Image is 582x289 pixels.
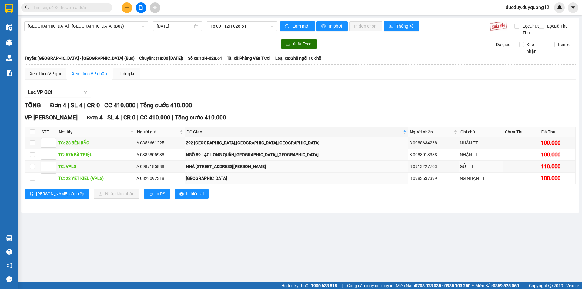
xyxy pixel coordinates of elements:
span: In phơi [329,23,343,29]
input: Tìm tên, số ĐT hoặc mã đơn [33,4,105,11]
span: CR 0 [123,114,135,121]
span: question-circle [6,249,12,255]
span: TỔNG [25,102,41,109]
span: printer [321,24,326,29]
div: A 0356661225 [136,139,184,146]
div: 292 [GEOGRAPHIC_DATA],[GEOGRAPHIC_DATA],[GEOGRAPHIC_DATA] [186,139,407,146]
span: Lọc Chưa Thu [520,23,541,36]
th: Đã Thu [540,127,576,137]
span: Đơn 4 [50,102,66,109]
span: | [137,102,139,109]
span: Tài xế: Phùng Văn Tươi [227,55,271,62]
span: Số xe: 12H-028.61 [188,55,222,62]
button: plus [122,2,132,13]
div: Thống kê [118,70,135,77]
span: | [101,102,103,109]
span: Hỗ trợ kỹ thuật: [281,282,337,289]
span: Lọc VP Gửi [28,89,52,96]
span: Chuyến: (18:00 [DATE]) [139,55,183,62]
div: A 0987185888 [136,163,184,170]
span: Xuất Excel [293,41,312,47]
div: TC: 28 BẾN BẮC [58,139,134,146]
button: downloadXuất Excel [281,39,317,49]
input: 12/09/2025 [157,23,193,29]
span: CC 410.000 [104,102,135,109]
img: logo-vxr [5,4,13,13]
div: NHÀ [STREET_ADDRESS][PERSON_NAME] [186,163,407,170]
span: Trên xe [555,41,573,48]
div: B 0913227703 [409,163,458,170]
button: syncLàm mới [280,21,315,31]
span: notification [6,263,12,268]
div: Xem theo VP nhận [72,70,107,77]
span: | [137,114,139,121]
span: [PERSON_NAME] sắp xếp [36,190,84,197]
span: Người gửi [137,129,179,135]
div: B 0988634268 [409,139,458,146]
div: NGÕ 89 LẠC LONG QUÂN,[GEOGRAPHIC_DATA],[GEOGRAPHIC_DATA] [186,151,407,158]
span: message [6,276,12,282]
span: | [120,114,122,121]
button: aim [150,2,160,13]
div: 100.000 [541,150,574,159]
span: Miền Bắc [475,282,519,289]
strong: 0708 023 035 - 0935 103 250 [415,283,470,288]
div: A 0385805988 [136,151,184,158]
span: In DS [156,190,165,197]
span: Miền Nam [396,282,470,289]
span: aim [153,5,157,10]
img: warehouse-icon [6,55,12,61]
button: printerIn phơi [316,21,348,31]
button: caret-down [568,2,578,13]
span: | [68,102,69,109]
span: plus [125,5,129,10]
strong: 1900 633 818 [311,283,337,288]
span: Nơi lấy [59,129,129,135]
span: | [523,282,524,289]
span: printer [149,192,153,197]
span: down [83,90,88,95]
span: SL 4 [107,114,119,121]
div: B 0983537399 [409,175,458,182]
button: In đơn chọn [349,21,382,31]
div: 100.000 [541,174,574,183]
span: printer [179,192,184,197]
button: Lọc VP Gửi [25,88,91,97]
span: | [84,102,85,109]
th: STT [40,127,57,137]
span: | [104,114,106,121]
span: search [25,5,29,10]
span: CR 0 [87,102,100,109]
span: ⚪️ [472,284,474,287]
button: printerIn biên lai [175,189,209,199]
span: Loại xe: Ghế ngồi 16 chỗ [275,55,321,62]
th: Chưa Thu [503,127,540,137]
img: solution-icon [6,70,12,76]
span: caret-down [570,5,576,10]
div: 100.000 [541,139,574,147]
button: downloadNhập kho nhận [94,189,139,199]
div: 110.000 [541,162,574,171]
strong: 0369 525 060 [493,283,519,288]
span: ĐC Giao [186,129,402,135]
div: TC: VPLS [58,163,134,170]
span: Đã giao [493,41,513,48]
div: GỬI TT [460,163,502,170]
span: Tổng cước 410.000 [175,114,226,121]
button: bar-chartThống kê [384,21,419,31]
th: Ghi chú [459,127,503,137]
span: Kho nhận [524,41,545,55]
div: Xem theo VP gửi [30,70,61,77]
span: ducduy.duyquang12 [501,4,554,11]
span: CC 410.000 [140,114,170,121]
img: icon-new-feature [557,5,562,10]
div: B 0983013388 [409,151,458,158]
span: copyright [548,284,553,288]
img: warehouse-icon [6,235,12,241]
b: Tuyến: [GEOGRAPHIC_DATA] - [GEOGRAPHIC_DATA] (Bus) [25,56,135,61]
button: printerIn DS [144,189,170,199]
img: warehouse-icon [6,39,12,46]
img: warehouse-icon [6,24,12,31]
span: Thống kê [396,23,414,29]
span: Cung cấp máy in - giấy in: [347,282,394,289]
